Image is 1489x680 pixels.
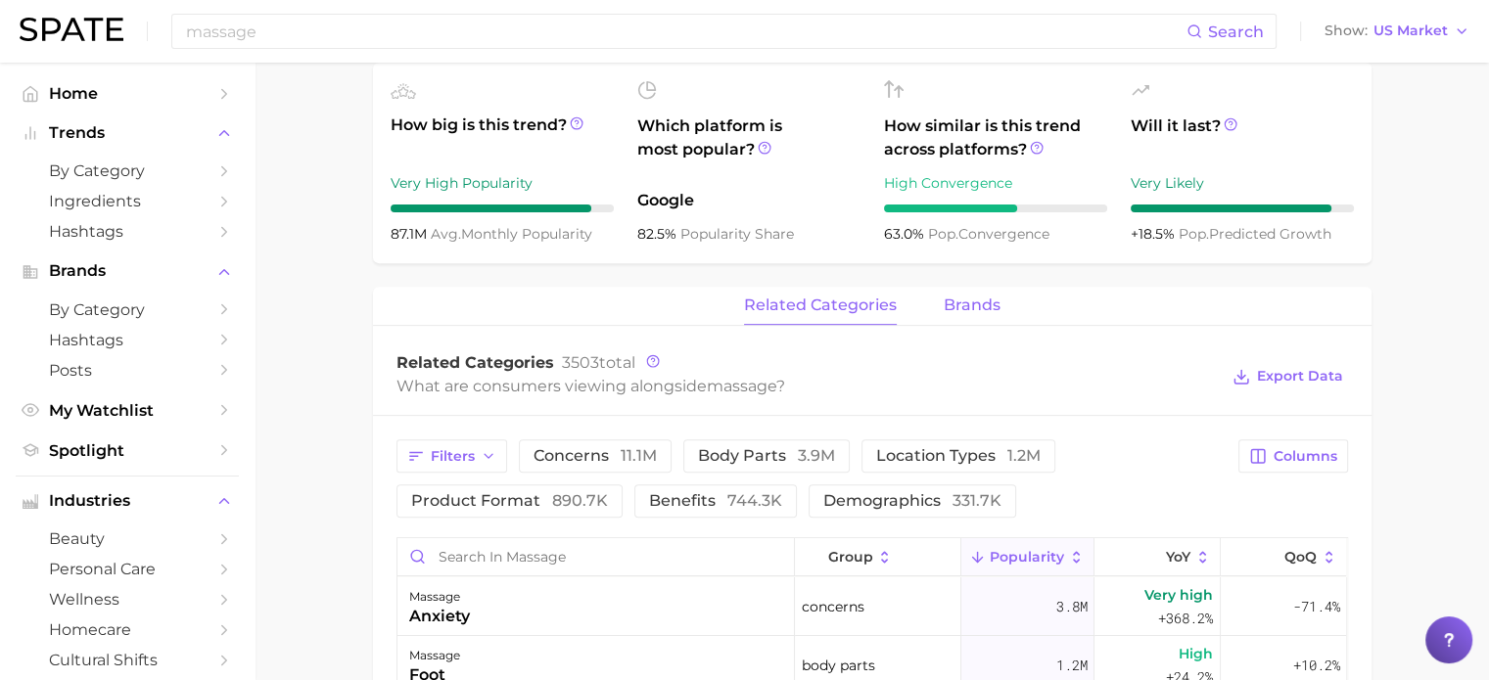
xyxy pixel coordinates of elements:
div: 9 / 10 [1131,204,1354,212]
div: Very Likely [1131,171,1354,195]
a: Home [16,78,239,109]
a: cultural shifts [16,645,239,675]
span: Export Data [1257,368,1343,385]
span: Columns [1274,448,1337,465]
a: beauty [16,523,239,554]
div: 6 / 10 [884,204,1107,212]
span: body parts [698,448,835,464]
span: Filters [431,448,475,465]
span: brands [944,296,1000,314]
span: 82.5% [637,225,680,243]
span: 3.8m [1055,595,1087,618]
span: related categories [744,296,897,314]
span: 1.2m [1055,654,1087,677]
span: 744.3k [727,491,782,510]
span: 3503 [562,353,599,372]
span: 3.9m [798,446,835,465]
span: popularity share [680,225,794,243]
button: Trends [16,118,239,148]
span: Brands [49,262,206,280]
span: 11.1m [621,446,657,465]
a: Hashtags [16,216,239,247]
span: 1.2m [1007,446,1041,465]
span: Related Categories [396,353,554,372]
span: product format [411,493,608,509]
span: body parts [802,654,875,677]
span: Search [1208,23,1264,41]
span: group [827,549,872,565]
span: Hashtags [49,222,206,241]
span: by Category [49,300,206,319]
a: Hashtags [16,325,239,355]
span: My Watchlist [49,401,206,420]
span: concerns [534,448,657,464]
span: benefits [649,493,782,509]
a: by Category [16,295,239,325]
span: homecare [49,620,206,639]
span: QoQ [1284,549,1317,565]
span: Industries [49,492,206,510]
span: 63.0% [884,225,928,243]
button: Columns [1238,439,1347,473]
span: by Category [49,161,206,180]
span: Very high [1144,583,1213,607]
a: Posts [16,355,239,385]
button: Filters [396,439,507,473]
span: massage [707,377,776,395]
span: 87.1m [391,225,431,243]
div: anxiety [409,605,470,628]
span: YoY [1166,549,1190,565]
abbr: popularity index [1179,225,1209,243]
span: +18.5% [1131,225,1179,243]
span: predicted growth [1179,225,1331,243]
span: -71.4% [1292,595,1339,618]
div: High Convergence [884,171,1107,195]
span: +368.2% [1158,607,1213,630]
span: 890.7k [552,491,608,510]
span: location types [876,448,1041,464]
a: Spotlight [16,435,239,466]
input: Search in massage [397,538,794,575]
span: Which platform is most popular? [637,114,861,179]
span: monthly popularity [431,225,592,243]
span: 331.7k [953,491,1001,510]
span: +10.2% [1292,654,1339,677]
a: homecare [16,614,239,645]
button: YoY [1094,538,1221,576]
span: Will it last? [1131,114,1354,161]
button: massageanxietyconcerns3.8mVery high+368.2%-71.4% [397,577,1347,636]
div: What are consumers viewing alongside ? [396,373,1219,399]
span: Posts [49,361,206,380]
span: How similar is this trend across platforms? [884,114,1107,161]
button: Popularity [961,538,1094,576]
a: wellness [16,584,239,614]
abbr: popularity index [928,225,958,243]
span: wellness [49,590,206,609]
abbr: average [431,225,461,243]
button: Export Data [1228,363,1347,390]
span: Trends [49,124,206,142]
span: convergence [928,225,1049,243]
button: Industries [16,486,239,516]
a: by Category [16,156,239,186]
a: personal care [16,554,239,584]
img: SPATE [20,18,123,41]
span: Show [1325,25,1368,36]
div: Very High Popularity [391,171,614,195]
span: demographics [823,493,1001,509]
span: Home [49,84,206,103]
span: Google [637,189,861,212]
span: concerns [802,595,864,618]
button: QoQ [1221,538,1346,576]
span: total [562,353,635,372]
div: 9 / 10 [391,204,614,212]
span: Hashtags [49,331,206,349]
span: Ingredients [49,192,206,210]
button: Brands [16,256,239,286]
div: massage [409,585,470,609]
span: cultural shifts [49,651,206,669]
a: My Watchlist [16,395,239,426]
div: massage [409,644,460,667]
button: ShowUS Market [1320,19,1474,44]
span: How big is this trend? [391,113,614,161]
